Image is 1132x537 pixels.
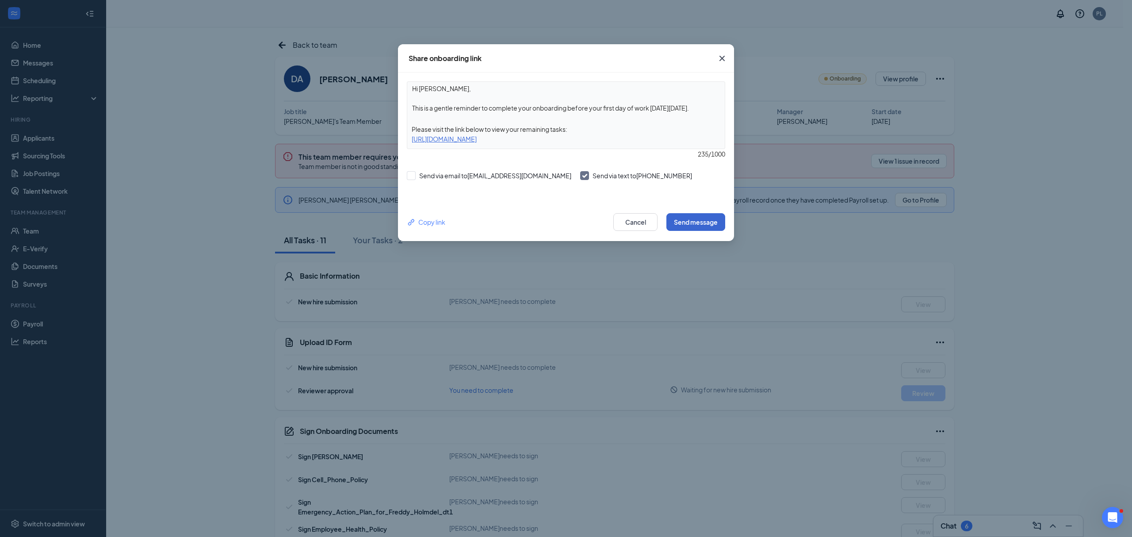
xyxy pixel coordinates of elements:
svg: Cross [717,53,727,64]
div: [URL][DOMAIN_NAME] [407,134,725,144]
button: Cancel [613,213,658,231]
button: Close [710,44,734,73]
span: Send via email to [EMAIL_ADDRESS][DOMAIN_NAME] [419,172,571,180]
button: Send message [666,213,725,231]
div: 235 / 1000 [407,149,725,159]
textarea: Hi [PERSON_NAME], This is a gentle reminder to complete your onboarding before your first day of ... [407,82,725,115]
div: Please visit the link below to view your remaining tasks: [407,124,725,134]
svg: Link [407,218,416,227]
iframe: Intercom live chat [1102,507,1123,528]
button: Link Copy link [407,217,445,227]
span: Send via text to [PHONE_NUMBER] [593,172,692,180]
div: Copy link [407,217,445,227]
div: Share onboarding link [409,54,482,63]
